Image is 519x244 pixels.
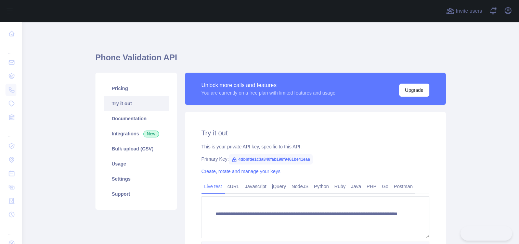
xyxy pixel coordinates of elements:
a: Javascript [242,181,269,192]
a: Go [379,181,391,192]
a: Create, rotate and manage your keys [202,169,281,174]
a: NodeJS [289,181,311,192]
h2: Try it out [202,128,429,138]
a: Documentation [104,111,169,126]
div: Primary Key: [202,156,429,162]
h1: Phone Validation API [95,52,446,69]
a: Postman [391,181,415,192]
div: Unlock more calls and features [202,81,336,89]
a: Live test [202,181,225,192]
a: Settings [104,171,169,186]
span: 4dbbfde1c3a840fab198f9461be41eaa [229,154,313,164]
a: jQuery [269,181,289,192]
div: ... [5,125,16,138]
a: Bulk upload (CSV) [104,141,169,156]
iframe: Toggle Customer Support [460,226,512,241]
a: Try it out [104,96,169,111]
a: Java [348,181,364,192]
button: Upgrade [399,84,429,97]
div: This is your private API key, specific to this API. [202,143,429,150]
a: Usage [104,156,169,171]
a: cURL [225,181,242,192]
a: Support [104,186,169,202]
a: Python [311,181,332,192]
a: Integrations New [104,126,169,141]
div: You are currently on a free plan with limited features and usage [202,89,336,96]
a: Pricing [104,81,169,96]
button: Invite users [445,5,483,16]
a: PHP [364,181,379,192]
div: ... [5,222,16,236]
div: ... [5,41,16,55]
span: Invite users [456,7,482,15]
a: Ruby [332,181,348,192]
span: New [143,131,159,137]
